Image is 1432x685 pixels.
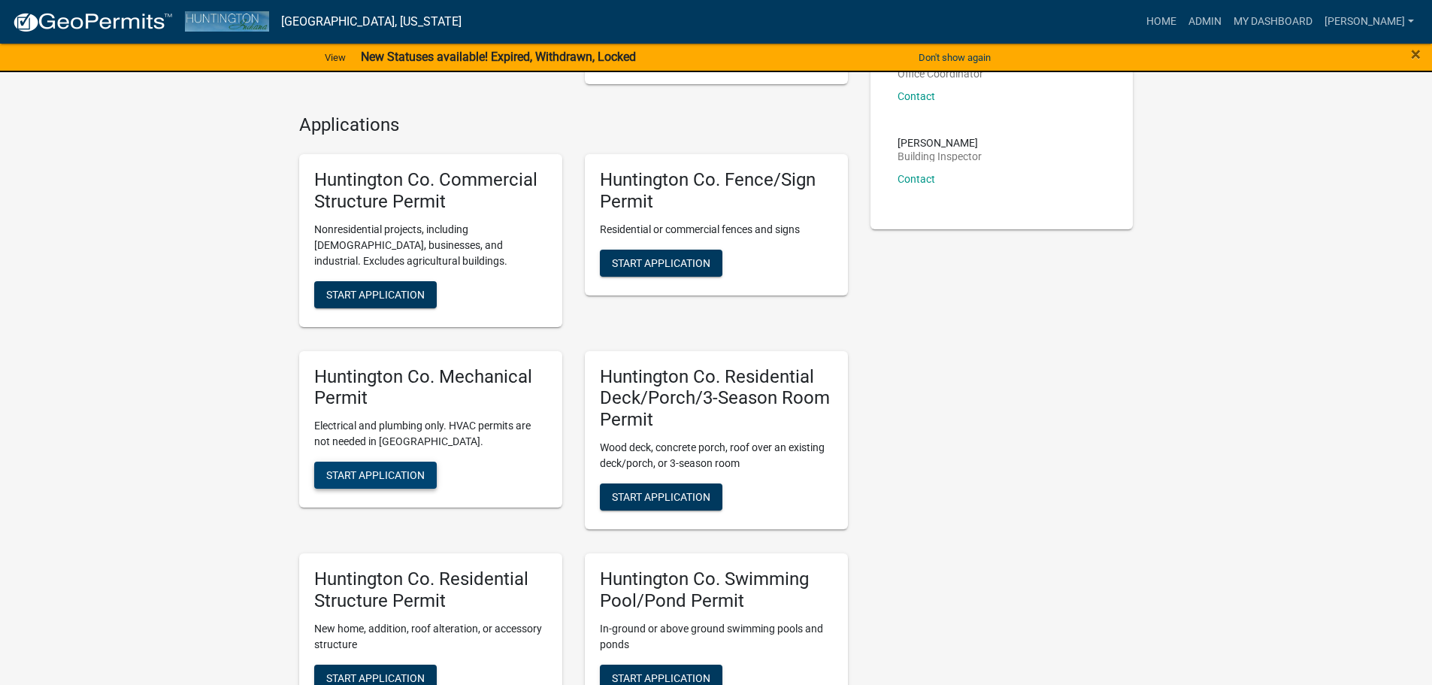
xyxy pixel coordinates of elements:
p: Building Inspector [898,151,982,162]
p: [PERSON_NAME] [898,138,982,148]
span: Start Application [326,469,425,481]
a: Contact [898,173,935,185]
h5: Huntington Co. Residential Deck/Porch/3-Season Room Permit [600,366,833,431]
button: Start Application [600,250,722,277]
span: Start Application [326,671,425,683]
h4: Applications [299,114,848,136]
p: Wood deck, concrete porch, roof over an existing deck/porch, or 3-season room [600,440,833,471]
a: Home [1140,8,1182,36]
button: Start Application [314,462,437,489]
p: New home, addition, roof alteration, or accessory structure [314,621,547,653]
button: Close [1411,45,1421,63]
button: Start Application [314,281,437,308]
span: × [1411,44,1421,65]
a: Contact [898,90,935,102]
h5: Huntington Co. Residential Structure Permit [314,568,547,612]
p: Residential or commercial fences and signs [600,222,833,238]
img: Huntington County, Indiana [185,11,269,32]
h5: Huntington Co. Mechanical Permit [314,366,547,410]
h5: Huntington Co. Swimming Pool/Pond Permit [600,568,833,612]
button: Don't show again [913,45,997,70]
a: [PERSON_NAME] [1318,8,1420,36]
a: [GEOGRAPHIC_DATA], [US_STATE] [281,9,462,35]
p: Office Coordinator [898,68,983,79]
h5: Huntington Co. Fence/Sign Permit [600,169,833,213]
a: Admin [1182,8,1228,36]
span: Start Application [326,288,425,300]
p: Nonresidential projects, including [DEMOGRAPHIC_DATA], businesses, and industrial. Excludes agric... [314,222,547,269]
a: My Dashboard [1228,8,1318,36]
a: View [319,45,352,70]
span: Start Application [612,491,710,503]
p: In-ground or above ground swimming pools and ponds [600,621,833,653]
span: Start Application [612,671,710,683]
strong: New Statuses available! Expired, Withdrawn, Locked [361,50,636,64]
p: Electrical and plumbing only. HVAC permits are not needed in [GEOGRAPHIC_DATA]. [314,418,547,450]
button: Start Application [600,483,722,511]
h5: Huntington Co. Commercial Structure Permit [314,169,547,213]
span: Start Application [612,256,710,268]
